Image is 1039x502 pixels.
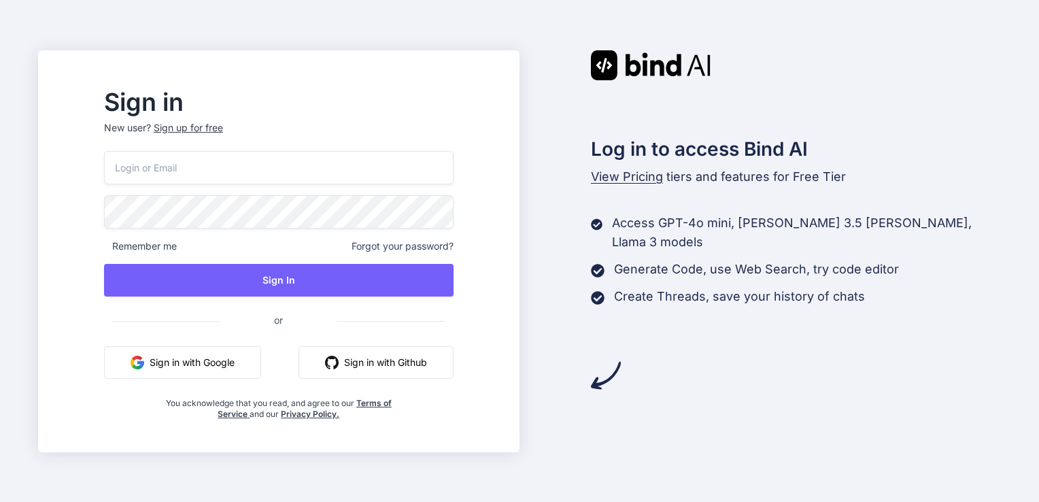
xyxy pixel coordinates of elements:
span: View Pricing [591,169,663,184]
a: Privacy Policy. [281,409,339,419]
div: Sign up for free [154,121,223,135]
img: github [325,356,339,369]
p: Generate Code, use Web Search, try code editor [614,260,899,279]
span: Remember me [104,239,177,253]
span: Forgot your password? [352,239,454,253]
button: Sign in with Google [104,346,261,379]
p: Access GPT-4o mini, [PERSON_NAME] 3.5 [PERSON_NAME], Llama 3 models [612,214,1001,252]
img: Bind AI logo [591,50,711,80]
p: Create Threads, save your history of chats [614,287,865,306]
p: tiers and features for Free Tier [591,167,1002,186]
a: Terms of Service [218,398,392,419]
button: Sign In [104,264,454,297]
span: or [220,303,337,337]
input: Login or Email [104,151,454,184]
p: New user? [104,121,454,151]
img: google [131,356,144,369]
h2: Log in to access Bind AI [591,135,1002,163]
h2: Sign in [104,91,454,113]
img: arrow [591,361,621,390]
div: You acknowledge that you read, and agree to our and our [162,390,395,420]
button: Sign in with Github [299,346,454,379]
